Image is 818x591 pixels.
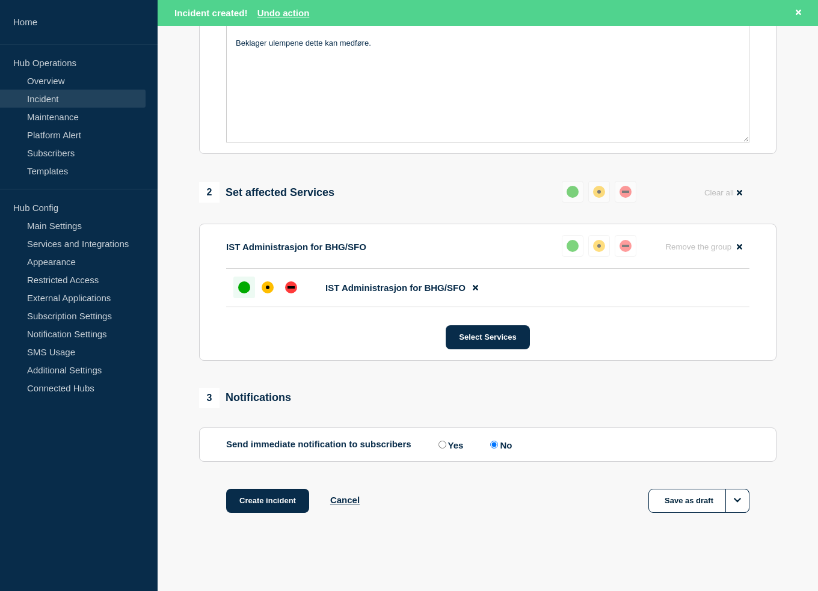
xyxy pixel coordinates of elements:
button: Remove the group [658,235,749,259]
button: affected [588,181,610,203]
div: Notifications [199,388,291,408]
div: affected [593,240,605,252]
button: down [615,235,636,257]
button: Save as draft [648,489,749,513]
span: Remove the group [665,242,731,251]
button: Undo action [257,8,310,18]
div: down [620,240,632,252]
p: Send immediate notification to subscribers [226,439,411,450]
button: up [562,181,583,203]
span: 2 [199,182,220,203]
div: up [567,186,579,198]
p: IST Administrasjon for BHG/SFO [226,242,366,252]
div: affected [593,186,605,198]
div: Send immediate notification to subscribers [226,439,749,450]
div: up [238,281,250,293]
button: up [562,235,583,257]
input: Yes [438,441,446,449]
button: Options [725,489,749,513]
div: down [620,186,632,198]
div: down [285,281,297,293]
div: Set affected Services [199,182,334,203]
button: Select Services [446,325,529,349]
label: Yes [435,439,464,450]
span: Incident created! [174,8,248,18]
span: 3 [199,388,220,408]
input: No [490,441,498,449]
button: down [615,181,636,203]
button: Create incident [226,489,309,513]
label: No [487,439,512,450]
p: Beklager ulempene dette kan medføre. [236,38,740,49]
button: Cancel [330,495,360,505]
div: affected [262,281,274,293]
span: IST Administrasjon for BHG/SFO [325,283,466,293]
div: up [567,240,579,252]
button: affected [588,235,610,257]
button: Clear all [697,181,749,204]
